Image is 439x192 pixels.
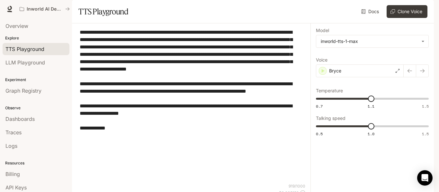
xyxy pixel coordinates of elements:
[417,170,433,186] div: Open Intercom Messenger
[422,104,429,109] span: 1.5
[368,131,374,137] span: 1.0
[289,183,305,189] p: 919 / 1000
[27,6,63,12] p: Inworld AI Demos
[387,5,427,18] button: Clone Voice
[316,58,327,62] p: Voice
[368,104,374,109] span: 1.1
[422,131,429,137] span: 1.5
[17,3,73,15] button: All workspaces
[316,104,323,109] span: 0.7
[316,28,329,33] p: Model
[360,5,381,18] a: Docs
[78,5,128,18] h1: TTS Playground
[316,116,345,121] p: Talking speed
[316,131,323,137] span: 0.5
[329,68,341,74] p: Bryce
[321,38,418,45] div: inworld-tts-1-max
[316,35,428,47] div: inworld-tts-1-max
[316,88,343,93] p: Temperature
